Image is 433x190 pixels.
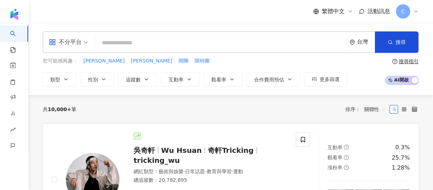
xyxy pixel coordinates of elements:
button: 更多篩選 [304,72,347,86]
button: [PERSON_NAME] [83,57,125,65]
span: [PERSON_NAME] [131,57,172,65]
div: 總追蹤數 ： 20,782,895 [134,177,287,184]
div: 排序： [345,104,390,115]
span: [PERSON_NAME] [83,57,125,65]
span: 性別 [88,77,98,82]
span: tricking_wu [134,156,180,165]
span: · [205,169,206,174]
span: question-circle [344,155,349,160]
span: 您可能感興趣： [43,57,78,65]
div: 搜尋指引 [399,59,419,64]
button: 限時團 [194,57,210,65]
span: 奇軒Tricking [208,146,254,155]
button: [PERSON_NAME] [130,57,172,65]
span: 藝術與娛樂 [159,169,184,174]
button: 追蹤數 [118,72,157,86]
button: 互動率 [161,72,200,86]
div: 1.28% [392,164,410,172]
span: 吳奇軒 [134,146,155,155]
span: question-circle [344,165,349,170]
div: 0.3% [395,144,410,151]
span: 運動 [233,169,243,174]
span: question-circle [344,145,349,150]
div: 網紅類型 ： [134,168,287,175]
button: 性別 [81,72,114,86]
span: rise [10,122,16,139]
a: search [10,26,24,54]
span: 日常話題 [185,169,205,174]
span: 10,000+ [48,106,71,112]
span: 漲粉率 [328,165,342,170]
span: C [401,7,405,15]
span: · [232,169,233,174]
button: 觀看率 [204,72,242,86]
span: 觀看率 [211,77,226,82]
button: 搜尋 [375,31,418,53]
span: environment [350,40,355,45]
span: 合作費用預估 [254,77,284,82]
span: 追蹤數 [126,77,141,82]
span: 繁體中文 [322,7,345,15]
button: 類型 [43,72,76,86]
button: 合作費用預估 [247,72,300,86]
img: logo icon [9,9,20,20]
span: 類型 [50,77,60,82]
span: 關聯性 [364,104,386,115]
span: 開團 [179,57,189,65]
div: 不分平台 [49,36,82,48]
span: 互動率 [328,145,342,150]
span: 活動訊息 [367,8,390,15]
span: 教育與學習 [207,169,232,174]
span: 互動率 [169,77,184,82]
span: 更多篩選 [320,76,340,82]
span: question-circle [392,59,397,64]
div: 共 筆 [43,106,76,112]
div: 台灣 [357,39,375,45]
span: 搜尋 [396,39,406,45]
button: 開團 [178,57,189,65]
div: 25.7% [392,154,410,162]
span: Wu Hsuan [161,146,202,155]
span: 限時團 [195,57,210,65]
span: appstore [49,39,56,46]
span: · [184,169,185,174]
span: 觀看率 [328,155,342,160]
